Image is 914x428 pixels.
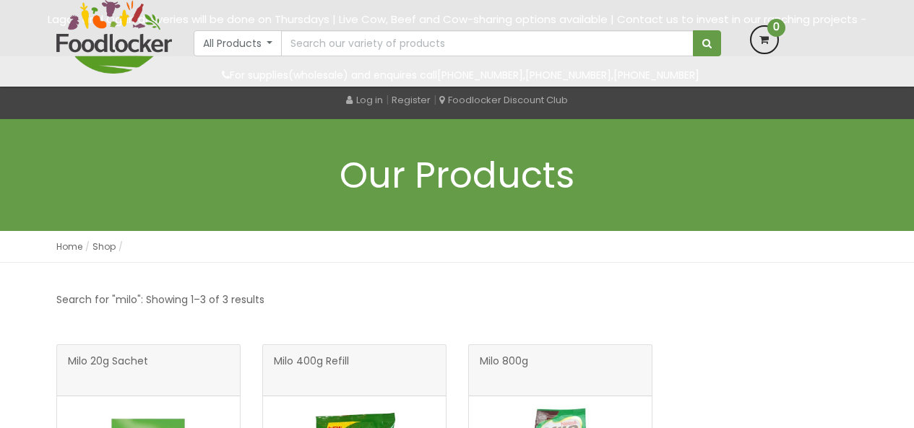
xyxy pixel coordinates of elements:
[480,356,528,385] span: Milo 800g
[281,30,693,56] input: Search our variety of products
[56,292,264,308] p: Search for "milo": Showing 1–3 of 3 results
[639,193,900,363] iframe: chat widget
[274,356,349,385] span: Milo 400g Refill
[56,240,82,253] a: Home
[853,370,900,414] iframe: chat widget
[68,356,148,385] span: Milo 20g Sachet
[346,93,383,107] a: Log in
[439,93,568,107] a: Foodlocker Discount Club
[56,155,858,195] h1: Our Products
[392,93,431,107] a: Register
[434,92,436,107] span: |
[767,19,785,37] span: 0
[194,30,283,56] button: All Products
[386,92,389,107] span: |
[92,240,116,253] a: Shop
